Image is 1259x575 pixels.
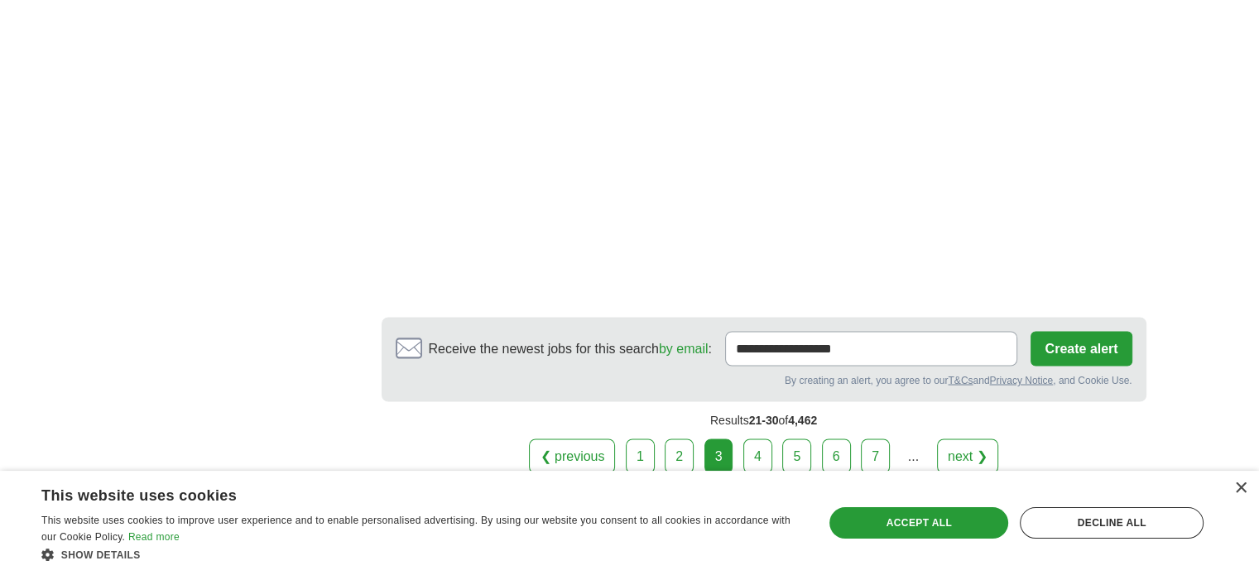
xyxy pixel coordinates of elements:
[896,439,930,472] div: ...
[429,338,712,358] span: Receive the newest jobs for this search :
[782,438,811,473] a: 5
[41,515,790,543] span: This website uses cookies to improve user experience and to enable personalised advertising. By u...
[1031,331,1132,366] button: Create alert
[861,438,890,473] a: 7
[704,438,733,473] div: 3
[529,438,615,473] a: ❮ previous
[626,438,655,473] a: 1
[61,549,141,561] span: Show details
[1020,507,1204,539] div: Decline all
[1234,482,1247,495] div: Close
[41,546,800,563] div: Show details
[743,438,772,473] a: 4
[396,372,1132,387] div: By creating an alert, you agree to our and , and Cookie Use.
[659,341,709,355] a: by email
[788,413,817,426] span: 4,462
[665,438,694,473] a: 2
[382,401,1146,438] div: Results of
[822,438,851,473] a: 6
[948,374,973,386] a: T&Cs
[937,438,998,473] a: next ❯
[41,481,759,506] div: This website uses cookies
[989,374,1053,386] a: Privacy Notice
[829,507,1008,539] div: Accept all
[128,531,180,543] a: Read more, opens a new window
[749,413,779,426] span: 21-30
